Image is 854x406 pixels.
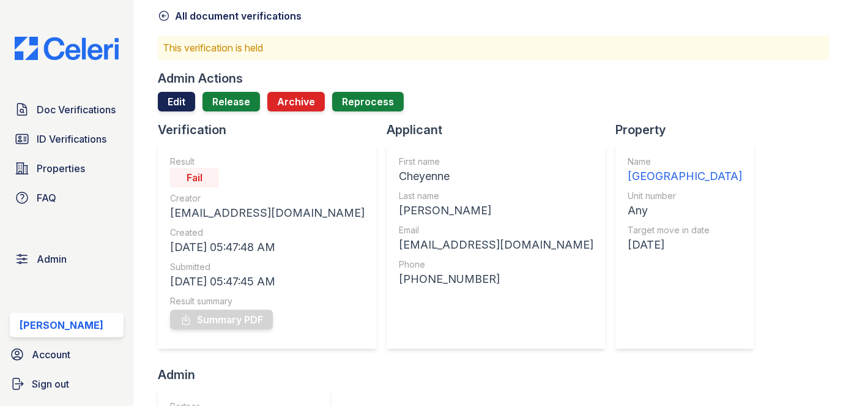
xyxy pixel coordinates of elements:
[37,132,106,146] span: ID Verifications
[170,168,219,187] div: Fail
[628,156,742,185] a: Name [GEOGRAPHIC_DATA]
[399,271,593,288] div: [PHONE_NUMBER]
[399,258,593,271] div: Phone
[399,190,593,202] div: Last name
[32,377,69,391] span: Sign out
[387,121,615,138] div: Applicant
[399,156,593,168] div: First name
[170,227,365,239] div: Created
[399,224,593,236] div: Email
[158,121,387,138] div: Verification
[628,190,742,202] div: Unit number
[37,161,85,176] span: Properties
[399,168,593,185] div: Cheyenne
[5,372,128,396] a: Sign out
[20,318,103,333] div: [PERSON_NAME]
[158,70,243,87] div: Admin Actions
[37,190,56,205] span: FAQ
[37,102,116,117] span: Doc Verifications
[170,205,365,222] div: [EMAIL_ADDRESS][DOMAIN_NAME]
[5,342,128,367] a: Account
[170,239,365,256] div: [DATE] 05:47:48 AM
[628,224,742,236] div: Target move in date
[5,37,128,60] img: CE_Logo_Blue-a8612792a0a2168367f1c8372b55b34899dd931a85d93a1a3d3e32e68fde9ad4.png
[158,366,340,383] div: Admin
[32,347,70,362] span: Account
[399,202,593,219] div: [PERSON_NAME]
[628,202,742,219] div: Any
[10,247,124,271] a: Admin
[37,252,67,266] span: Admin
[10,156,124,181] a: Properties
[10,97,124,122] a: Doc Verifications
[170,261,365,273] div: Submitted
[10,127,124,151] a: ID Verifications
[163,40,825,55] p: This verification is held
[628,168,742,185] div: [GEOGRAPHIC_DATA]
[158,92,195,111] a: Edit
[170,295,365,307] div: Result summary
[10,186,124,210] a: FAQ
[158,9,302,23] a: All document verifications
[170,273,365,290] div: [DATE] 05:47:45 AM
[628,236,742,254] div: [DATE]
[170,156,365,168] div: Result
[332,92,404,111] button: Reprocess
[399,236,593,254] div: [EMAIL_ADDRESS][DOMAIN_NAME]
[267,92,325,111] button: Archive
[615,121,764,138] div: Property
[202,92,260,111] a: Release
[170,192,365,205] div: Creator
[628,156,742,168] div: Name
